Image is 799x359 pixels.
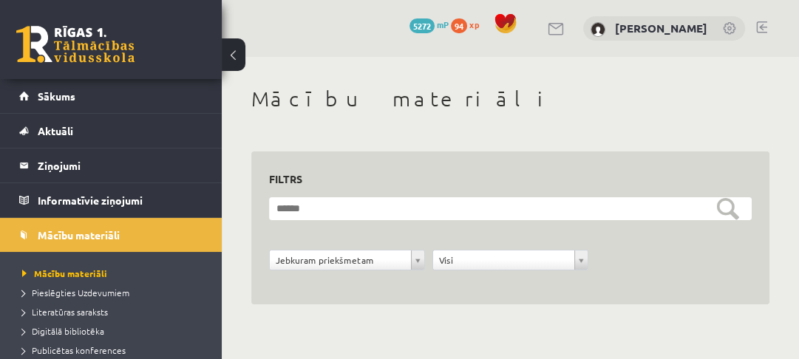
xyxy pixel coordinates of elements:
[22,267,107,279] span: Mācību materiāli
[38,228,120,242] span: Mācību materiāli
[251,86,769,112] h1: Mācību materiāli
[22,324,207,338] a: Digitālā bibliotēka
[19,218,203,252] a: Mācību materiāli
[38,183,203,217] legend: Informatīvie ziņojumi
[615,21,707,35] a: [PERSON_NAME]
[591,22,605,37] img: Olesja Jermolajeva
[22,344,126,356] span: Publicētas konferences
[19,114,203,148] a: Aktuāli
[409,18,449,30] a: 5272 mP
[19,79,203,113] a: Sākums
[269,169,734,189] h3: Filtrs
[22,306,108,318] span: Literatūras saraksts
[469,18,479,30] span: xp
[270,250,424,270] a: Jebkuram priekšmetam
[439,250,568,270] span: Visi
[38,124,73,137] span: Aktuāli
[22,287,129,298] span: Pieslēgties Uzdevumiem
[433,250,588,270] a: Visi
[276,250,405,270] span: Jebkuram priekšmetam
[22,325,104,337] span: Digitālā bibliotēka
[38,89,75,103] span: Sākums
[451,18,486,30] a: 94 xp
[437,18,449,30] span: mP
[38,148,203,182] legend: Ziņojumi
[16,26,135,63] a: Rīgas 1. Tālmācības vidusskola
[451,18,467,33] span: 94
[19,183,203,217] a: Informatīvie ziņojumi
[22,343,207,357] a: Publicētas konferences
[22,305,207,318] a: Literatūras saraksts
[22,267,207,280] a: Mācību materiāli
[409,18,435,33] span: 5272
[22,286,207,299] a: Pieslēgties Uzdevumiem
[19,148,203,182] a: Ziņojumi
